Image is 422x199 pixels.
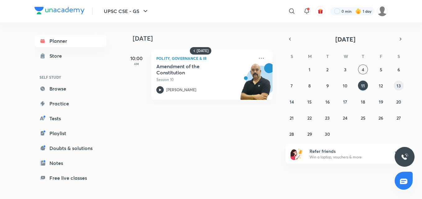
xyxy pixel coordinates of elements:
button: UPSC CSE - GS [100,5,153,17]
abbr: September 12, 2025 [379,83,383,89]
button: September 27, 2025 [394,113,404,123]
button: September 28, 2025 [287,129,297,139]
abbr: September 6, 2025 [397,67,400,73]
abbr: September 15, 2025 [307,99,312,105]
a: Company Logo [34,7,85,16]
button: September 2, 2025 [323,64,333,74]
button: [DATE] [294,35,396,43]
abbr: Saturday [397,53,400,59]
button: September 29, 2025 [305,129,314,139]
abbr: September 7, 2025 [291,83,293,89]
abbr: Wednesday [344,53,348,59]
abbr: September 16, 2025 [325,99,330,105]
abbr: September 17, 2025 [343,99,347,105]
img: Deepika Verma [377,6,388,16]
button: September 5, 2025 [376,64,386,74]
abbr: September 25, 2025 [361,115,365,121]
h5: Amendment of the Constitution [156,63,234,76]
abbr: Monday [308,53,312,59]
h6: SELF STUDY [34,72,107,82]
abbr: September 29, 2025 [307,131,312,137]
abbr: September 20, 2025 [396,99,401,105]
abbr: Thursday [362,53,364,59]
img: streak [355,8,361,14]
a: Planner [34,35,107,47]
button: September 22, 2025 [305,113,314,123]
abbr: Sunday [291,53,293,59]
button: September 1, 2025 [305,64,314,74]
button: September 9, 2025 [323,81,333,91]
h4: [DATE] [133,35,279,42]
abbr: September 1, 2025 [309,67,310,73]
h6: [DATE] [197,48,209,53]
abbr: September 18, 2025 [361,99,365,105]
button: September 14, 2025 [287,97,297,107]
p: AM [124,62,149,66]
button: September 7, 2025 [287,81,297,91]
a: Notes [34,157,107,169]
a: Playlist [34,127,107,139]
abbr: September 8, 2025 [308,83,311,89]
abbr: September 9, 2025 [326,83,329,89]
abbr: September 11, 2025 [361,83,365,89]
abbr: September 3, 2025 [344,67,346,73]
abbr: Friday [380,53,382,59]
button: September 8, 2025 [305,81,314,91]
abbr: Tuesday [326,53,329,59]
abbr: September 30, 2025 [325,131,330,137]
img: avatar [318,8,323,14]
img: unacademy [238,63,273,106]
abbr: September 22, 2025 [307,115,312,121]
p: Polity, Governance & IR [156,55,254,62]
p: Win a laptop, vouchers & more [310,154,386,160]
span: [DATE] [335,35,355,43]
abbr: September 13, 2025 [397,83,401,89]
abbr: September 2, 2025 [326,67,328,73]
button: September 30, 2025 [323,129,333,139]
abbr: September 10, 2025 [343,83,347,89]
abbr: September 5, 2025 [380,67,382,73]
a: Browse [34,82,107,95]
button: September 18, 2025 [358,97,368,107]
button: September 15, 2025 [305,97,314,107]
button: September 25, 2025 [358,113,368,123]
button: September 19, 2025 [376,97,386,107]
abbr: September 14, 2025 [290,99,294,105]
p: Session 10 [156,77,254,82]
button: September 17, 2025 [340,97,350,107]
abbr: September 21, 2025 [290,115,294,121]
h5: 10:00 [124,55,149,62]
h6: Refer friends [310,148,386,154]
div: Store [49,52,66,60]
img: ttu [401,153,408,161]
button: September 23, 2025 [323,113,333,123]
button: September 16, 2025 [323,97,333,107]
button: September 13, 2025 [394,81,404,91]
p: [PERSON_NAME] [166,87,196,93]
button: September 20, 2025 [394,97,404,107]
button: September 11, 2025 [358,81,368,91]
abbr: September 23, 2025 [325,115,330,121]
button: September 3, 2025 [340,64,350,74]
button: avatar [315,6,325,16]
button: September 6, 2025 [394,64,404,74]
button: September 26, 2025 [376,113,386,123]
img: referral [291,148,303,160]
a: Store [34,50,107,62]
img: Company Logo [34,7,85,14]
abbr: September 24, 2025 [343,115,347,121]
abbr: September 26, 2025 [378,115,383,121]
abbr: September 28, 2025 [289,131,294,137]
button: September 24, 2025 [340,113,350,123]
a: Doubts & solutions [34,142,107,154]
button: September 4, 2025 [358,64,368,74]
a: Free live classes [34,172,107,184]
button: September 10, 2025 [340,81,350,91]
a: Tests [34,112,107,125]
button: September 21, 2025 [287,113,297,123]
abbr: September 19, 2025 [379,99,383,105]
abbr: September 27, 2025 [397,115,401,121]
button: September 12, 2025 [376,81,386,91]
a: Practice [34,97,107,110]
abbr: September 4, 2025 [362,67,364,73]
